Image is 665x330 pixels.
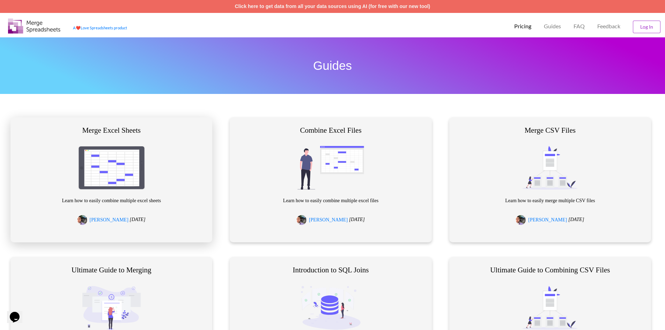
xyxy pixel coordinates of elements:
[90,217,128,222] a: [PERSON_NAME]
[501,137,599,190] img: merged files
[282,277,379,330] img: merged files
[501,277,599,330] img: merged files
[14,126,209,135] h4: Merge Excel Sheets
[453,126,648,135] h4: Merge CSV Files
[233,266,428,274] h4: Introduction to SQL Joins
[544,23,561,30] p: Guides
[574,23,585,30] p: FAQ
[14,126,209,225] div: Learn how to easily combine multiple excel sheets
[297,215,306,225] img: Adhaar.jpg
[516,215,526,225] img: Adhaar.jpg
[568,217,584,222] i: [DATE]
[14,126,209,225] a: Merge Excel Sheets merged filesLearn how to easily combine multiple excel sheets [PERSON_NAME] [D...
[233,126,428,225] a: Combine Excel Files merged filesLearn how to easily combine multiple excel files [PERSON_NAME] [D...
[233,126,428,135] h4: Combine Excel Files
[309,217,348,222] a: [PERSON_NAME]
[633,21,660,33] button: Log In
[453,266,648,274] h4: Ultimate Guide to Combining CSV Files
[282,137,379,190] img: merged files
[77,215,87,225] img: Adhaar.jpg
[233,126,428,225] div: Learn how to easily combine multiple excel files
[7,302,29,323] iframe: chat widget
[453,126,648,225] a: Merge CSV Files merged filesLearn how to easily merge multiple CSV files [PERSON_NAME] [DATE]
[514,23,531,30] p: Pricing
[597,23,620,29] span: Feedback
[63,137,160,190] img: merged files
[73,25,127,30] a: AheartLove Spreadsheets product
[63,277,160,330] img: merged files
[453,126,648,225] div: Learn how to easily merge multiple CSV files
[14,266,209,274] h4: Ultimate Guide to Merging
[130,217,145,222] i: [DATE]
[235,3,430,9] a: Click here to get data from all your data sources using AI (for free with our new tool)
[349,217,365,222] i: [DATE]
[76,25,81,30] span: heart
[528,217,567,222] a: [PERSON_NAME]
[8,19,60,34] img: Logo.png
